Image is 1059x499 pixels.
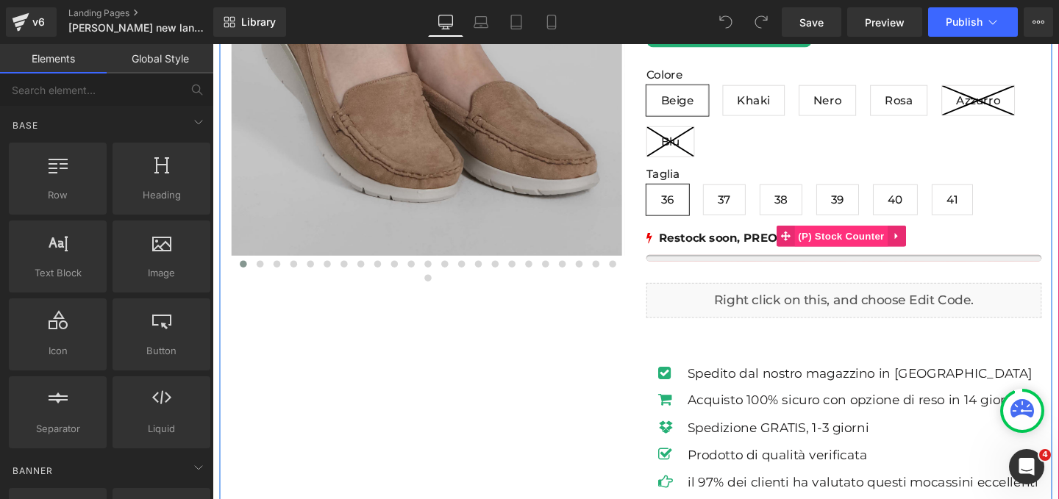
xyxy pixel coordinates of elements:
[928,7,1018,37] button: Publish
[710,191,729,213] a: Expand / Collapse
[1024,7,1053,37] button: More
[782,44,828,75] span: Azzurro
[707,44,736,75] span: Rosa
[68,22,210,34] span: [PERSON_NAME] new landing
[650,148,664,179] span: 39
[471,44,506,75] span: Beige
[428,7,463,37] a: Desktop
[799,15,824,30] span: Save
[1009,449,1044,484] iframe: Intercom live chat
[552,44,586,75] span: Khaki
[496,422,868,443] div: Prodotto di qualità verificata
[499,7,534,37] a: Tablet
[11,118,40,132] span: Base
[117,187,206,203] span: Heading
[117,343,206,359] span: Button
[241,15,276,29] span: Library
[496,450,868,472] div: il 97% dei clienti ha valutato questi mocassini eccellenti
[496,393,868,414] div: Spedizione GRATIS, 1-3 giorni
[456,130,871,148] label: Taglia
[463,7,499,37] a: Laptop
[68,7,238,19] a: Landing Pages
[946,16,983,28] span: Publish
[13,421,102,437] span: Separator
[612,191,710,213] span: (P) Stock Counter
[471,148,485,179] span: 36
[710,148,726,179] span: 40
[6,7,57,37] a: v6
[746,7,776,37] button: Redo
[13,265,102,281] span: Text Block
[117,265,206,281] span: Image
[456,26,871,43] label: Colore
[13,187,102,203] span: Row
[496,365,868,386] div: Acquisto 100% sicuro con opzione di reso in 14 giorni
[117,421,206,437] span: Liquid
[771,148,784,179] span: 41
[847,7,922,37] a: Preview
[213,7,286,37] a: New Library
[632,44,661,75] span: Nero
[1039,449,1051,461] span: 4
[534,7,569,37] a: Mobile
[456,195,871,214] div: Restock soon, PREORDER NOW!
[471,87,491,118] span: Blu
[11,464,54,478] span: Banner
[13,343,102,359] span: Icon
[865,15,905,30] span: Preview
[29,12,48,32] div: v6
[531,148,545,179] span: 37
[711,7,741,37] button: Undo
[591,148,605,179] span: 38
[107,44,213,73] a: Global Style
[496,337,868,358] div: Spedito dal nostro magazzino in [GEOGRAPHIC_DATA]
